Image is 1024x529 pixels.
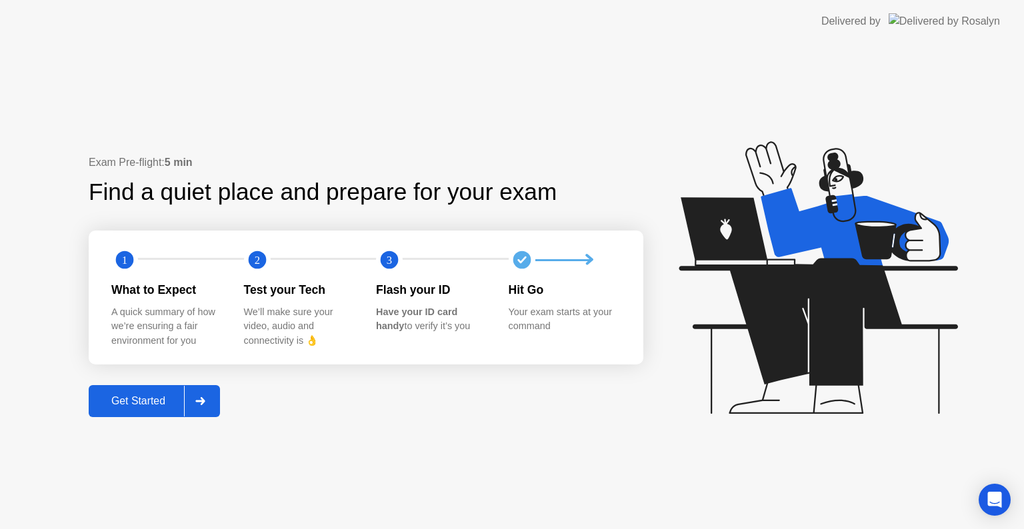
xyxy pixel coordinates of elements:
div: A quick summary of how we’re ensuring a fair environment for you [111,305,223,348]
div: Hit Go [509,281,620,298]
div: Delivered by [821,13,881,29]
div: Flash your ID [376,281,487,298]
text: 2 [254,254,259,266]
div: Your exam starts at your command [509,305,620,334]
div: Exam Pre-flight: [89,155,643,171]
div: We’ll make sure your video, audio and connectivity is 👌 [244,305,355,348]
img: Delivered by Rosalyn [889,13,1000,29]
div: to verify it’s you [376,305,487,334]
text: 3 [387,254,392,266]
div: Test your Tech [244,281,355,298]
button: Get Started [89,385,220,417]
b: Have your ID card handy [376,306,457,332]
b: 5 min [165,157,193,168]
div: Get Started [93,395,184,407]
div: Open Intercom Messenger [979,484,1011,516]
div: What to Expect [111,281,223,298]
div: Find a quiet place and prepare for your exam [89,175,559,210]
text: 1 [122,254,127,266]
